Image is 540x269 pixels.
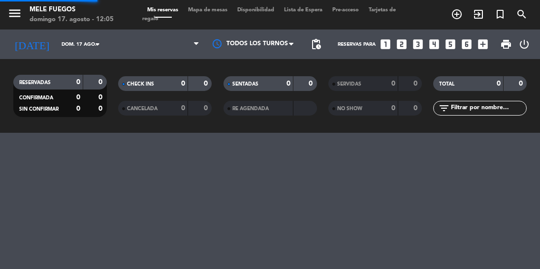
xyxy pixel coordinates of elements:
[518,38,530,50] i: power_settings_new
[19,107,59,112] span: SIN CONFIRMAR
[19,95,53,100] span: CONFIRMADA
[439,82,454,87] span: TOTAL
[232,7,279,13] span: Disponibilidad
[413,105,419,112] strong: 0
[444,38,457,51] i: looks_5
[181,105,185,112] strong: 0
[516,30,533,59] div: LOG OUT
[438,102,450,114] i: filter_list
[338,42,376,47] span: Reservas para
[279,7,327,13] span: Lista de Espera
[7,34,57,55] i: [DATE]
[327,7,364,13] span: Pre-acceso
[379,38,392,51] i: looks_one
[337,106,362,111] span: NO SHOW
[204,105,210,112] strong: 0
[76,94,80,101] strong: 0
[19,80,51,85] span: RESERVADAS
[204,80,210,87] strong: 0
[451,8,463,20] i: add_circle_outline
[460,38,473,51] i: looks_6
[428,38,441,51] i: looks_4
[412,38,424,51] i: looks_3
[98,94,104,101] strong: 0
[391,80,395,87] strong: 0
[76,105,80,112] strong: 0
[413,80,419,87] strong: 0
[310,38,322,50] span: pending_actions
[391,105,395,112] strong: 0
[309,80,315,87] strong: 0
[516,8,528,20] i: search
[76,79,80,86] strong: 0
[232,106,269,111] span: RE AGENDADA
[30,5,114,15] div: Mele Fuegos
[127,106,158,111] span: CANCELADA
[500,38,512,50] span: print
[494,8,506,20] i: turned_in_not
[98,79,104,86] strong: 0
[286,80,290,87] strong: 0
[7,6,22,21] i: menu
[142,7,183,13] span: Mis reservas
[519,80,525,87] strong: 0
[450,103,526,114] input: Filtrar por nombre...
[183,7,232,13] span: Mapa de mesas
[30,15,114,25] div: domingo 17. agosto - 12:05
[127,82,154,87] span: CHECK INS
[232,82,258,87] span: SENTADAS
[337,82,361,87] span: SERVIDAS
[98,105,104,112] strong: 0
[476,38,489,51] i: add_box
[473,8,484,20] i: exit_to_app
[395,38,408,51] i: looks_two
[92,38,103,50] i: arrow_drop_down
[181,80,185,87] strong: 0
[7,6,22,24] button: menu
[497,80,501,87] strong: 0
